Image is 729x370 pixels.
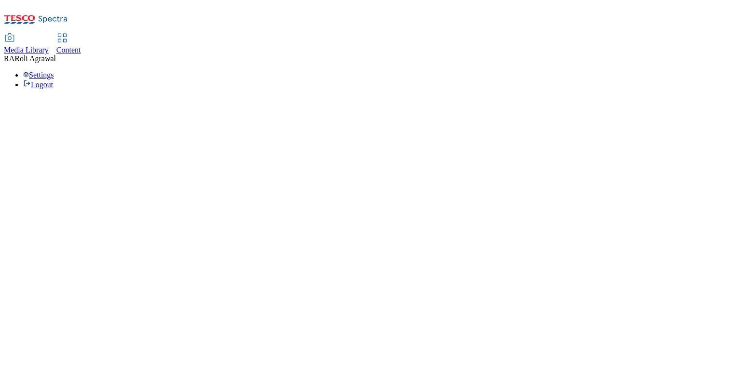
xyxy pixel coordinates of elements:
a: Content [56,34,81,54]
a: Settings [23,71,54,79]
a: Media Library [4,34,49,54]
span: Media Library [4,46,49,54]
span: Roli Agrawal [14,54,56,63]
a: Logout [23,80,53,89]
span: Content [56,46,81,54]
span: RA [4,54,14,63]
